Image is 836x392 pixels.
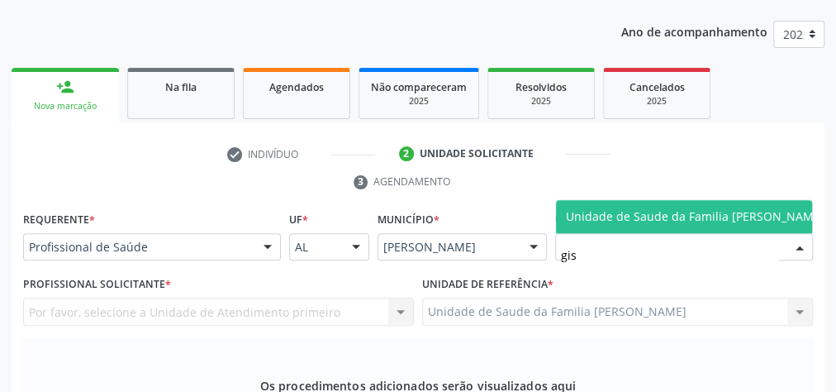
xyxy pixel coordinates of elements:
[289,208,308,233] label: UF
[615,95,698,108] div: 2025
[56,78,74,96] div: person_add
[165,80,197,94] span: Na fila
[422,272,553,298] label: Unidade de referência
[621,21,767,41] p: Ano de acompanhamento
[561,239,779,272] input: Unidade de atendimento
[629,80,685,94] span: Cancelados
[500,95,582,108] div: 2025
[383,239,513,256] span: [PERSON_NAME]
[23,100,107,112] div: Nova marcação
[378,208,439,233] label: Município
[399,146,414,161] div: 2
[269,80,324,94] span: Agendados
[515,80,567,94] span: Resolvidos
[23,272,171,298] label: Profissional Solicitante
[566,208,824,224] span: Unidade de Saude da Familia [PERSON_NAME]
[23,208,95,233] label: Requerente
[371,80,467,94] span: Não compareceram
[29,239,247,256] span: Profissional de Saúde
[420,146,534,161] div: Unidade solicitante
[371,95,467,108] div: 2025
[295,239,335,256] span: AL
